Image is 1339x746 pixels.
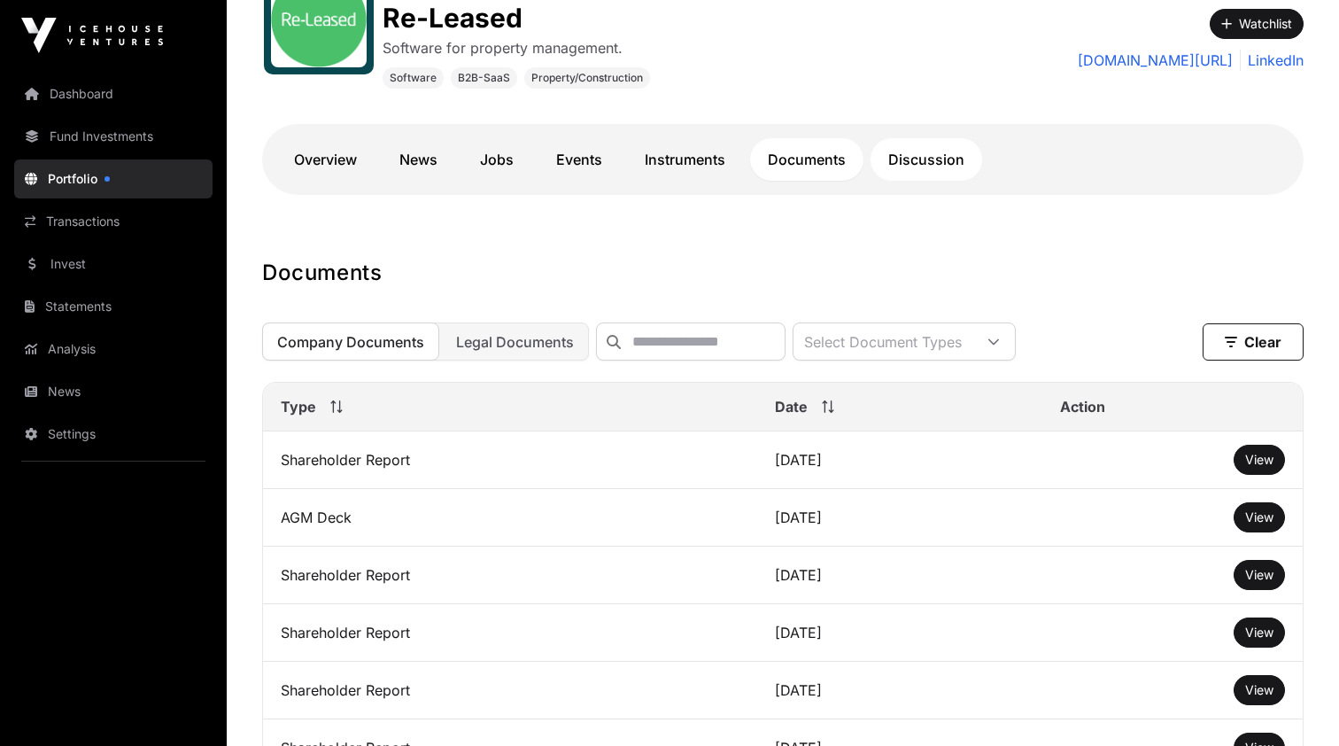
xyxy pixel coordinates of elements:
[1245,624,1273,641] a: View
[757,547,1041,604] td: [DATE]
[441,322,589,361] button: Legal Documents
[871,138,982,181] a: Discussion
[14,117,213,156] a: Fund Investments
[1245,509,1273,526] a: View
[14,159,213,198] a: Portfolio
[757,662,1041,719] td: [DATE]
[531,71,643,85] span: Property/Construction
[1234,560,1285,590] button: View
[382,138,455,181] a: News
[1250,661,1339,746] iframe: Chat Widget
[1245,566,1273,584] a: View
[757,604,1041,662] td: [DATE]
[1078,50,1233,71] a: [DOMAIN_NAME][URL]
[793,323,972,360] div: Select Document Types
[14,372,213,411] a: News
[1060,396,1105,417] span: Action
[14,415,213,454] a: Settings
[14,202,213,241] a: Transactions
[1210,9,1304,39] button: Watchlist
[276,138,375,181] a: Overview
[14,74,213,113] a: Dashboard
[14,287,213,326] a: Statements
[775,396,808,417] span: Date
[383,37,650,58] p: Software for property management.
[262,259,1304,287] h1: Documents
[1240,50,1304,71] a: LinkedIn
[1234,675,1285,705] button: View
[627,138,743,181] a: Instruments
[458,71,510,85] span: B2B-SaaS
[757,489,1041,547] td: [DATE]
[263,489,757,547] td: AGM Deck
[1234,502,1285,532] button: View
[263,431,757,489] td: Shareholder Report
[538,138,620,181] a: Events
[263,604,757,662] td: Shareholder Report
[757,431,1041,489] td: [DATE]
[456,333,574,351] span: Legal Documents
[390,71,437,85] span: Software
[1245,567,1273,582] span: View
[1245,625,1273,640] span: View
[1245,451,1273,469] a: View
[263,662,757,719] td: Shareholder Report
[750,138,863,181] a: Documents
[1245,682,1273,697] span: View
[281,396,316,417] span: Type
[383,2,650,34] h1: Re-Leased
[14,245,213,284] a: Invest
[1245,509,1273,525] span: View
[277,333,424,351] span: Company Documents
[262,322,439,361] button: Company Documents
[1234,445,1285,475] button: View
[462,138,531,181] a: Jobs
[14,330,213,369] a: Analysis
[1245,452,1273,467] span: View
[1234,618,1285,648] button: View
[1203,323,1304,361] button: Clear
[1245,681,1273,699] a: View
[263,547,757,604] td: Shareholder Report
[276,138,1289,181] nav: Tabs
[21,18,163,53] img: Icehouse Ventures Logo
